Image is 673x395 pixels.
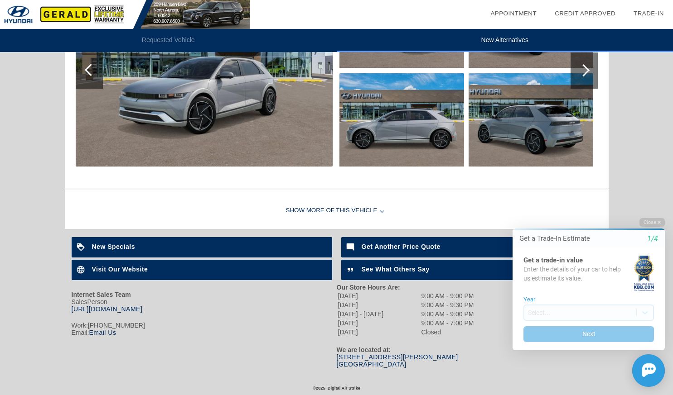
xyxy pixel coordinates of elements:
[341,237,602,257] a: Get Another Price Quote
[421,319,474,327] td: 9:00 AM - 7:00 PM
[494,210,673,395] iframe: Chat Assistance
[362,266,430,273] b: See What Others Say
[337,346,391,353] strong: We are located at:
[339,73,464,167] img: New-2025-Hyundai-Ioniq5-Limited-ID22120592185-aHR0cDovL2ltYWdlcy51bml0c2ludmVudG9yeS5jb20vdXBsb2F...
[338,301,420,309] td: [DATE]
[421,310,474,318] td: 9:00 AM - 9:00 PM
[72,260,332,280] a: Visit Our Website
[490,10,537,17] a: Appointment
[72,305,143,313] a: [URL][DOMAIN_NAME]
[341,237,362,257] img: ic_mode_comment_white_24dp_2x.png
[92,243,136,250] b: New Specials
[72,237,92,257] img: ic_loyalty_white_24dp_2x.png
[72,298,337,313] div: SalesPerson
[88,322,145,329] span: [PHONE_NUMBER]
[421,328,474,336] td: Closed
[634,10,664,17] a: Trade-In
[338,328,420,336] td: [DATE]
[65,193,609,229] div: Show More of this Vehicle
[72,291,131,298] strong: Internet Sales Team
[338,310,420,318] td: [DATE] - [DATE]
[421,292,474,300] td: 9:00 AM - 9:00 PM
[72,260,92,280] img: ic_language_white_24dp_2x.png
[72,237,332,257] a: New Specials
[421,301,474,309] td: 9:00 AM - 9:30 PM
[89,329,116,336] a: Email Us
[72,329,337,336] div: Email:
[555,10,615,17] a: Credit Approved
[337,284,400,291] strong: Our Store Hours Are:
[92,266,148,273] b: Visit Our Website
[72,322,337,329] div: Work:
[338,292,420,300] td: [DATE]
[341,260,602,280] a: See What Others Say
[362,243,441,250] b: Get Another Price Quote
[337,353,458,368] a: [STREET_ADDRESS][PERSON_NAME][GEOGRAPHIC_DATA]
[341,260,362,280] img: ic_format_quote_white_24dp_2x.png
[338,319,420,327] td: [DATE]
[469,73,593,167] img: New-2025-Hyundai-Ioniq5-Limited-ID22120592194-aHR0cDovL2ltYWdlcy51bml0c2ludmVudG9yeS5jb20vdXBsb2F...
